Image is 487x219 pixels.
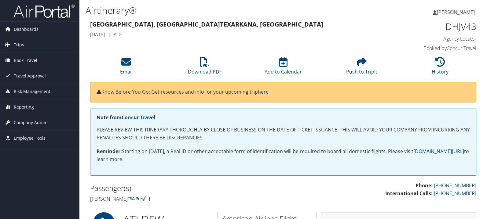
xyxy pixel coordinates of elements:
strong: [GEOGRAPHIC_DATA], [GEOGRAPHIC_DATA] Texarkana, [GEOGRAPHIC_DATA] [90,20,323,28]
a: [PHONE_NUMBER] [434,190,476,197]
span: Reporting [14,99,34,115]
p: Know Before You Go: Get resources and info for your upcoming trip [97,88,470,96]
span: Travel Approval [14,68,46,84]
h4: [DATE] - [DATE] [90,31,378,38]
strong: Reminder: [97,148,122,155]
a: Download PDF [188,60,222,75]
strong: International Calls: [385,190,433,197]
strong: Phone: [416,182,433,189]
span: Trips [14,37,24,52]
a: Concur Travel [122,114,155,121]
h2: Passenger(s) [90,183,279,193]
a: Concur Travel [447,45,476,52]
img: tsa-precheck.png [128,196,148,201]
a: Push to Tripit [346,60,377,75]
h4: [PERSON_NAME] [90,196,279,202]
span: Risk Management [14,84,50,99]
span: [PERSON_NAME] [437,9,475,16]
a: [PERSON_NAME] [433,3,481,21]
a: Email [120,60,133,75]
h4: Booked by [387,45,477,52]
span: Employee Tools [14,131,46,146]
span: Company Admin [14,115,48,130]
a: History [432,60,449,75]
a: [PHONE_NUMBER] [434,182,476,189]
span: Dashboards [14,22,38,37]
a: here [258,88,269,95]
p: PLEASE REVIEW THIS ITINERARY THOROUGHLY BY CLOSE OF BUSINESS ON THE DATE OF TICKET ISSUANCE. THIS... [97,126,470,142]
h1: DHJV43 [387,20,477,33]
img: airportal-logo.png [13,4,75,18]
strong: Note from [97,114,155,121]
a: Add to Calendar [265,60,302,75]
h1: Airtinerary® [86,4,349,17]
a: [DOMAIN_NAME][URL] [413,148,464,155]
p: Starting on [DATE], a Real ID or other acceptable form of identification will be required to boar... [97,148,470,163]
span: Book Travel [14,53,37,68]
h4: Agency Locator [387,35,477,42]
